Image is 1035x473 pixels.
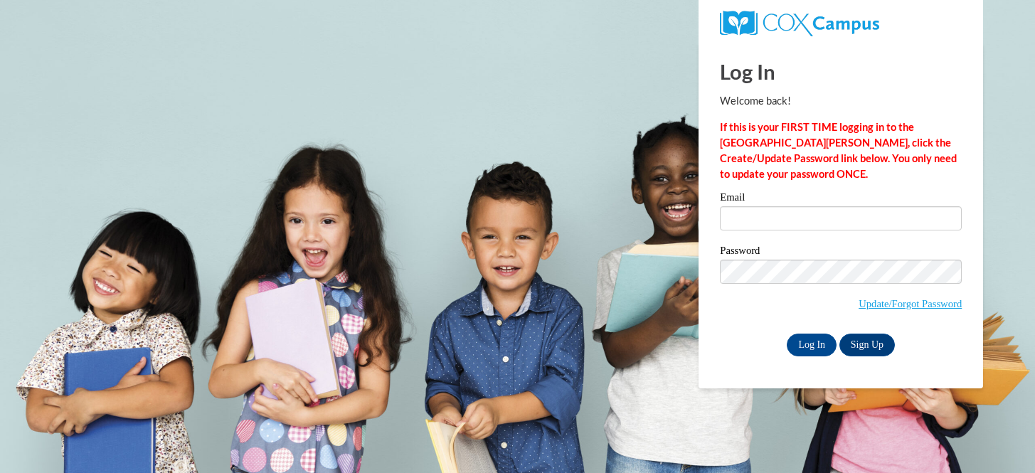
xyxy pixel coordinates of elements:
[720,11,879,36] img: COX Campus
[787,334,837,356] input: Log In
[720,57,962,86] h1: Log In
[720,93,962,109] p: Welcome back!
[720,16,879,28] a: COX Campus
[859,298,962,309] a: Update/Forgot Password
[720,121,957,180] strong: If this is your FIRST TIME logging in to the [GEOGRAPHIC_DATA][PERSON_NAME], click the Create/Upd...
[720,245,962,260] label: Password
[839,334,895,356] a: Sign Up
[720,192,962,206] label: Email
